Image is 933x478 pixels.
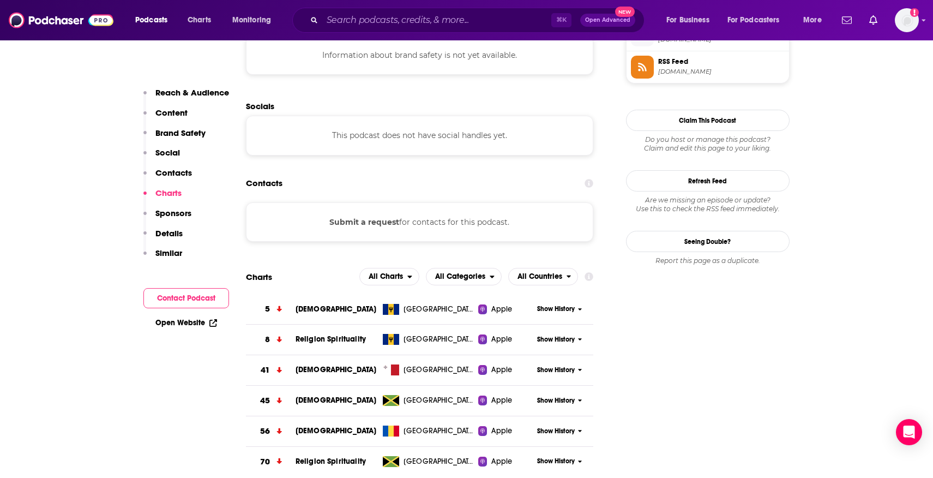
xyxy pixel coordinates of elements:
a: 5 [246,294,296,324]
a: Apple [478,426,533,437]
a: Religion Spirituality [296,334,366,344]
span: Show History [537,427,575,436]
span: Show History [537,304,575,314]
button: Show History [533,304,586,314]
span: Monitoring [232,13,271,28]
button: Show History [533,366,586,375]
span: Apple [491,426,512,437]
a: Show notifications dropdown [838,11,856,29]
a: [DEMOGRAPHIC_DATA] [296,304,377,314]
a: [DEMOGRAPHIC_DATA] [296,396,377,405]
a: 56 [246,416,296,446]
a: Apple [478,456,533,467]
h3: 8 [265,333,270,346]
h3: 5 [265,303,270,315]
p: Brand Safety [155,128,206,138]
span: Show History [537,366,575,375]
img: Podchaser - Follow, Share and Rate Podcasts [9,10,113,31]
span: [DEMOGRAPHIC_DATA] [296,426,377,435]
span: Open Advanced [585,17,630,23]
h2: Charts [246,272,272,282]
button: open menu [720,11,796,29]
a: RSS Feed[DOMAIN_NAME] [631,56,785,79]
span: Show History [537,396,575,405]
button: Claim This Podcast [626,110,790,131]
a: 70 [246,447,296,477]
button: Details [143,228,183,248]
button: open menu [225,11,285,29]
h2: Categories [426,268,502,285]
h3: 70 [260,456,270,468]
p: Social [155,147,180,158]
span: spreaker.com [658,68,785,76]
a: 8 [246,325,296,355]
button: Sponsors [143,208,191,228]
button: Social [143,147,180,168]
button: open menu [508,268,579,285]
p: Reach & Audience [155,87,229,98]
a: Apple [478,334,533,345]
div: Search podcasts, credits, & more... [303,8,655,33]
button: Show History [533,457,586,466]
button: open menu [796,11,835,29]
div: Claim and edit this page to your liking. [626,135,790,153]
span: New [615,7,635,17]
a: [GEOGRAPHIC_DATA] [378,334,478,345]
h3: 41 [261,364,270,377]
span: Apple [491,456,512,467]
span: [DEMOGRAPHIC_DATA] [296,365,377,374]
div: for contacts for this podcast. [246,202,594,242]
a: Apple [478,395,533,406]
button: open menu [426,268,502,285]
span: Apple [491,395,512,406]
p: Sponsors [155,208,191,218]
span: Malta [404,365,474,375]
span: Apple [491,304,512,315]
span: All Charts [369,273,403,280]
p: Contacts [155,168,192,178]
span: For Business [666,13,709,28]
h2: Socials [246,101,594,111]
p: Details [155,228,183,238]
span: Jamaica [404,456,474,467]
div: Report this page as a duplicate. [626,256,790,265]
button: Show History [533,396,586,405]
span: Podcasts [135,13,167,28]
span: Show History [537,457,575,466]
h3: 45 [260,395,270,407]
button: Refresh Feed [626,170,790,192]
button: Reach & Audience [143,87,229,107]
a: Religion Spirituality [296,457,366,466]
a: Charts [180,11,218,29]
button: open menu [659,11,723,29]
a: [GEOGRAPHIC_DATA] [378,365,478,375]
p: Similar [155,248,182,258]
p: Charts [155,188,182,198]
button: open menu [359,268,419,285]
span: RSS Feed [658,57,785,67]
a: [GEOGRAPHIC_DATA] [378,395,478,406]
div: Are we missing an episode or update? Use this to check the RSS feed immediately. [626,196,790,213]
span: For Podcasters [727,13,780,28]
span: Show History [537,335,575,344]
span: Apple [491,334,512,345]
img: User Profile [895,8,919,32]
button: Submit a request [329,216,399,228]
a: [GEOGRAPHIC_DATA] [378,304,478,315]
div: Open Intercom Messenger [896,419,922,445]
span: Charts [188,13,211,28]
button: Contacts [143,168,192,188]
h2: Platforms [359,268,419,285]
span: Apple [491,365,512,375]
span: ⌘ K [551,13,571,27]
span: Romania [404,426,474,437]
p: Content [155,107,188,118]
span: All Categories [435,273,485,280]
a: [GEOGRAPHIC_DATA] [378,456,478,467]
h2: Countries [508,268,579,285]
span: Logged in as anori [895,8,919,32]
input: Search podcasts, credits, & more... [322,11,551,29]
